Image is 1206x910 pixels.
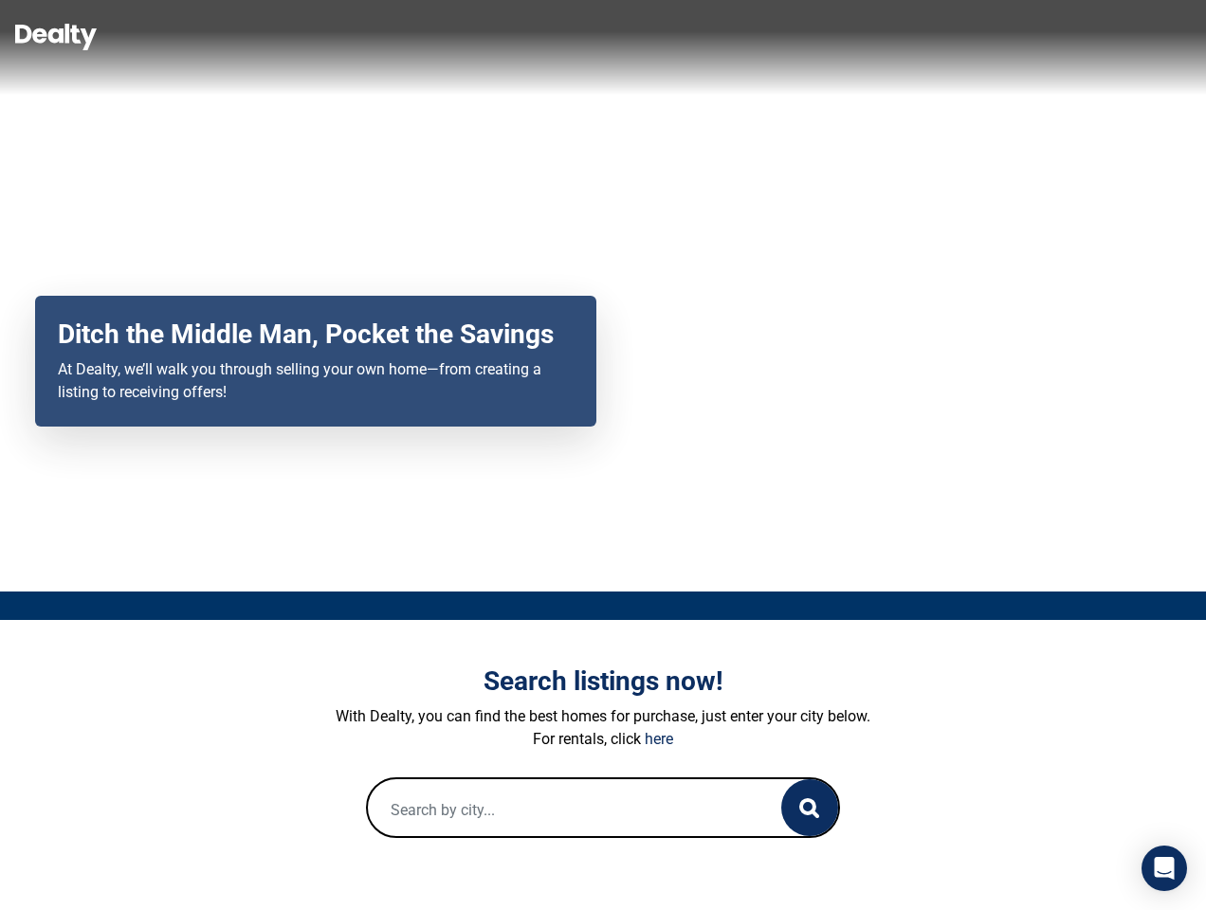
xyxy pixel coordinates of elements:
div: Open Intercom Messenger [1142,846,1187,891]
h2: Ditch the Middle Man, Pocket the Savings [58,318,574,351]
p: At Dealty, we’ll walk you through selling your own home—from creating a listing to receiving offers! [58,358,574,404]
a: here [645,730,673,748]
p: With Dealty, you can find the best homes for purchase, just enter your city below. [77,705,1129,728]
h3: Search listings now! [77,665,1129,698]
img: Dealty - Buy, Sell & Rent Homes [15,24,97,50]
p: For rentals, click [77,728,1129,751]
input: Search by city... [368,779,743,840]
